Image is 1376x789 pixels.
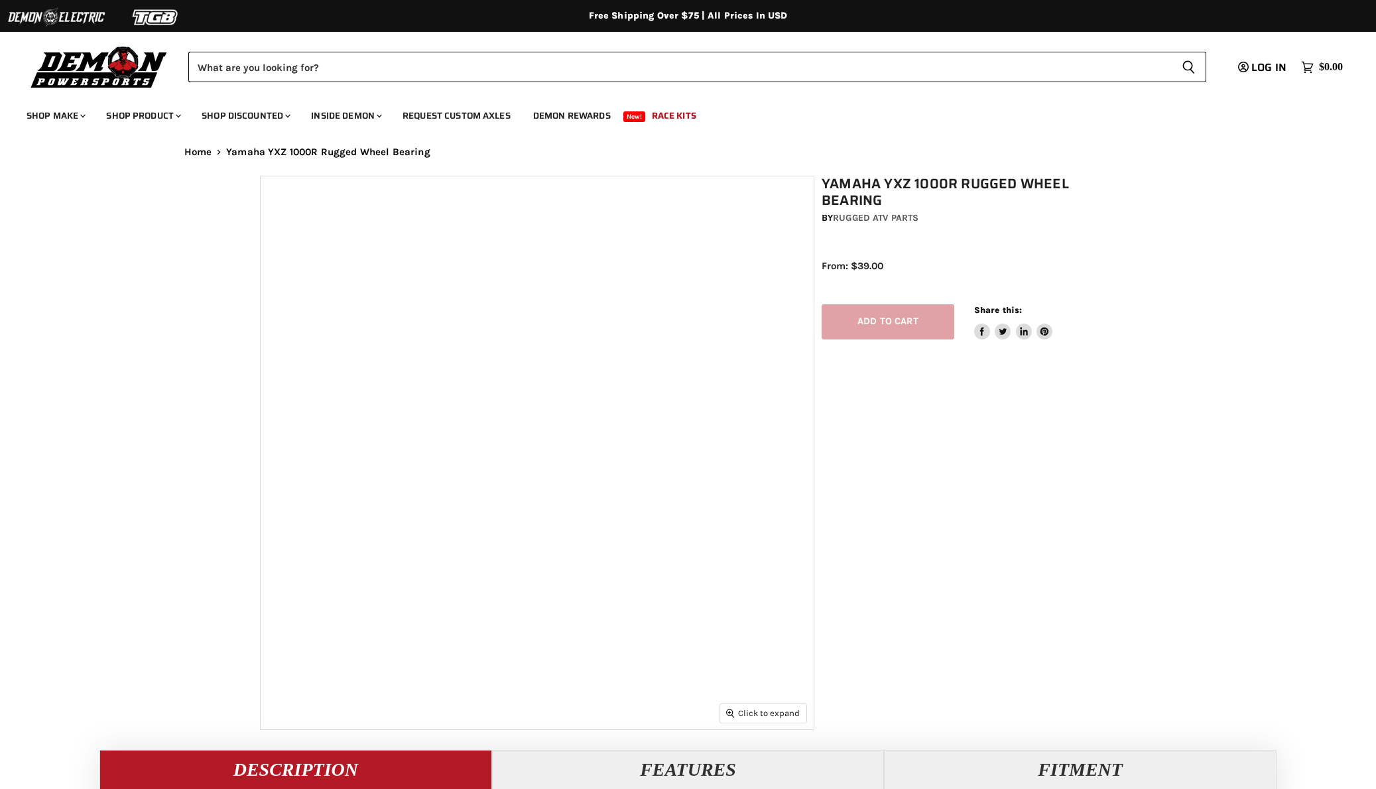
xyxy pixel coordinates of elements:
span: Log in [1251,59,1286,76]
img: Demon Powersports [27,43,172,90]
img: TGB Logo 2 [106,5,206,30]
a: $0.00 [1294,58,1349,77]
nav: Breadcrumbs [158,147,1219,158]
a: Rugged ATV Parts [833,212,918,223]
a: Shop Product [96,102,189,129]
aside: Share this: [974,304,1053,339]
a: Inside Demon [301,102,390,129]
a: Shop Make [17,102,94,129]
a: Request Custom Axles [393,102,521,129]
form: Product [188,52,1206,82]
a: Log in [1232,62,1294,74]
span: $0.00 [1319,61,1343,74]
span: New! [623,111,646,122]
button: Search [1171,52,1206,82]
button: Click to expand [720,704,806,722]
input: Search [188,52,1171,82]
div: Free Shipping Over $75 | All Prices In USD [158,10,1219,22]
a: Shop Discounted [192,102,298,129]
div: by [822,211,1124,225]
ul: Main menu [17,97,1340,129]
a: Race Kits [642,102,706,129]
a: Demon Rewards [523,102,621,129]
span: From: $39.00 [822,260,883,272]
span: Click to expand [726,708,800,718]
span: Share this: [974,305,1022,315]
img: Demon Electric Logo 2 [7,5,106,30]
h1: Yamaha YXZ 1000R Rugged Wheel Bearing [822,176,1124,209]
a: Home [184,147,212,158]
span: Yamaha YXZ 1000R Rugged Wheel Bearing [226,147,430,158]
